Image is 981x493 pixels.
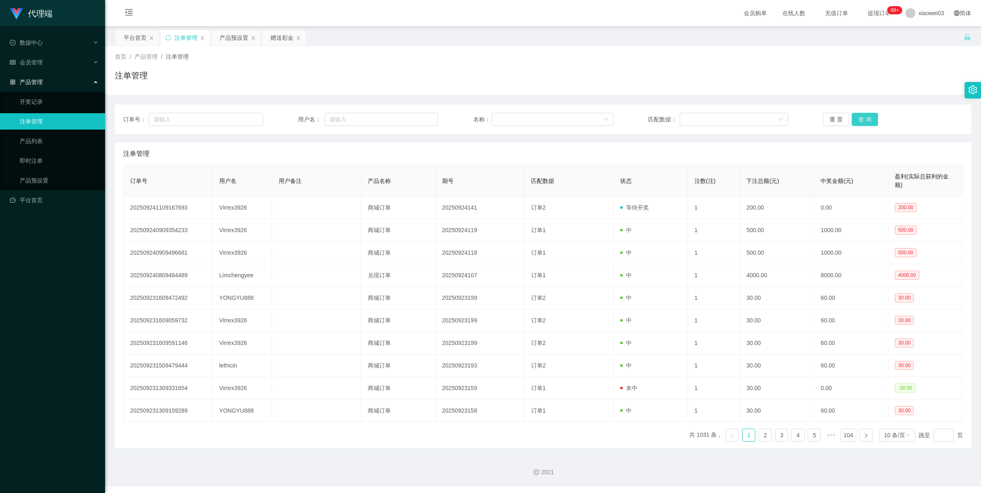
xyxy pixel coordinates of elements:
[368,178,391,184] span: 产品名称
[620,294,632,301] span: 中
[688,264,740,287] td: 1
[10,79,43,85] span: 产品管理
[166,53,189,60] span: 注单管理
[473,115,492,124] span: 名称：
[20,172,99,189] a: 产品预设置
[968,85,977,94] i: 图标: setting
[112,468,974,477] div: 2021
[124,399,213,422] td: 202509231309159289
[895,226,917,235] span: 500.00
[688,332,740,354] td: 1
[531,407,546,414] span: 订单1
[895,293,914,302] span: 30.00
[213,377,272,399] td: Virrex3926
[20,153,99,169] a: 即时注单
[124,30,147,46] div: 平台首页
[791,429,805,442] li: 4
[814,377,888,399] td: 0.00
[10,79,16,85] i: 图标: appstore-o
[20,94,99,110] a: 开奖记录
[20,133,99,149] a: 产品列表
[814,287,888,309] td: 60.00
[361,264,435,287] td: 兑现订单
[895,361,914,370] span: 30.00
[895,173,949,188] span: 盈利(实际总获利的金额)
[435,377,525,399] td: 20250923159
[123,115,149,124] span: 订单号：
[746,178,779,184] span: 下注总额(元)
[213,242,272,264] td: Virrex3926
[115,0,143,27] i: 图标: menu-fold
[115,69,148,82] h1: 注单管理
[864,10,895,16] span: 提现订单
[895,338,914,347] span: 30.00
[361,354,435,377] td: 商城订单
[814,399,888,422] td: 60.00
[10,8,23,20] img: logo.9652507e.png
[115,53,126,60] span: 首页
[814,309,888,332] td: 60.00
[814,354,888,377] td: 60.00
[298,115,324,124] span: 用户名：
[759,429,771,441] a: 2
[124,242,213,264] td: 202509240909496681
[531,272,546,278] span: 订单1
[860,429,873,442] li: 下一页
[124,196,213,219] td: 202509241109167693
[361,377,435,399] td: 商城订单
[10,59,43,66] span: 会员管理
[740,287,814,309] td: 30.00
[435,309,525,332] td: 20250923199
[808,429,821,441] a: 5
[124,219,213,242] td: 202509240909354233
[620,407,632,414] span: 中
[200,36,205,41] i: 图标: close
[688,287,740,309] td: 1
[620,178,632,184] span: 状态
[124,332,213,354] td: 202509231609591146
[213,219,272,242] td: Virrex3926
[895,383,915,393] span: -30.00
[435,242,525,264] td: 20250924118
[884,429,905,441] div: 10 条/页
[620,340,632,346] span: 中
[531,204,546,211] span: 订单2
[620,385,637,391] span: 未中
[954,10,960,16] i: 图标: global
[824,429,837,442] span: •••
[531,385,546,391] span: 订单1
[895,248,917,257] span: 500.00
[149,36,154,41] i: 图标: close
[688,399,740,422] td: 1
[124,377,213,399] td: 202509231309331654
[174,30,197,46] div: 注单管理
[361,287,435,309] td: 商城订单
[213,332,272,354] td: Virrex3926
[531,178,554,184] span: 匹配数据
[808,429,821,442] li: 5
[688,242,740,264] td: 1
[279,178,302,184] span: 用户备注
[740,309,814,332] td: 30.00
[124,287,213,309] td: 202509231609472492
[841,429,855,441] a: 104
[361,242,435,264] td: 商城订单
[442,178,454,184] span: 期号
[919,429,963,442] div: 跳至 页
[740,242,814,264] td: 500.00
[531,362,546,369] span: 订单2
[213,309,272,332] td: Virrex3926
[620,227,632,233] span: 中
[814,196,888,219] td: 0.00
[251,36,256,41] i: 图标: close
[775,429,788,442] li: 3
[219,178,236,184] span: 用户名
[435,264,525,287] td: 20250924107
[688,354,740,377] td: 1
[759,429,772,442] li: 2
[740,354,814,377] td: 30.00
[740,264,814,287] td: 4000.00
[740,399,814,422] td: 30.00
[740,332,814,354] td: 30.00
[620,249,632,256] span: 中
